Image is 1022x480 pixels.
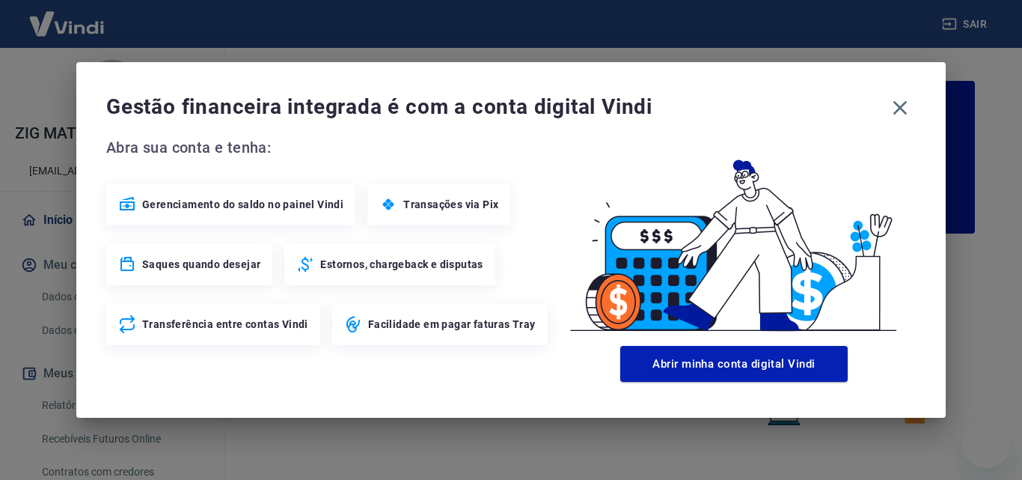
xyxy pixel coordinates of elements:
span: Abra sua conta e tenha: [106,136,552,160]
span: Transferência entre contas Vindi [142,317,308,332]
span: Estornos, chargeback e disputas [320,257,483,272]
button: Abrir minha conta digital Vindi [620,346,848,382]
span: Facilidade em pagar faturas Tray [368,317,536,332]
span: Gestão financeira integrada é com a conta digital Vindi [106,92,884,122]
span: Saques quando desejar [142,257,260,272]
span: Transações via Pix [403,197,498,212]
img: Good Billing [552,136,916,340]
span: Gerenciamento do saldo no painel Vindi [142,197,343,212]
iframe: Botão para abrir a janela de mensagens [962,420,1010,468]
